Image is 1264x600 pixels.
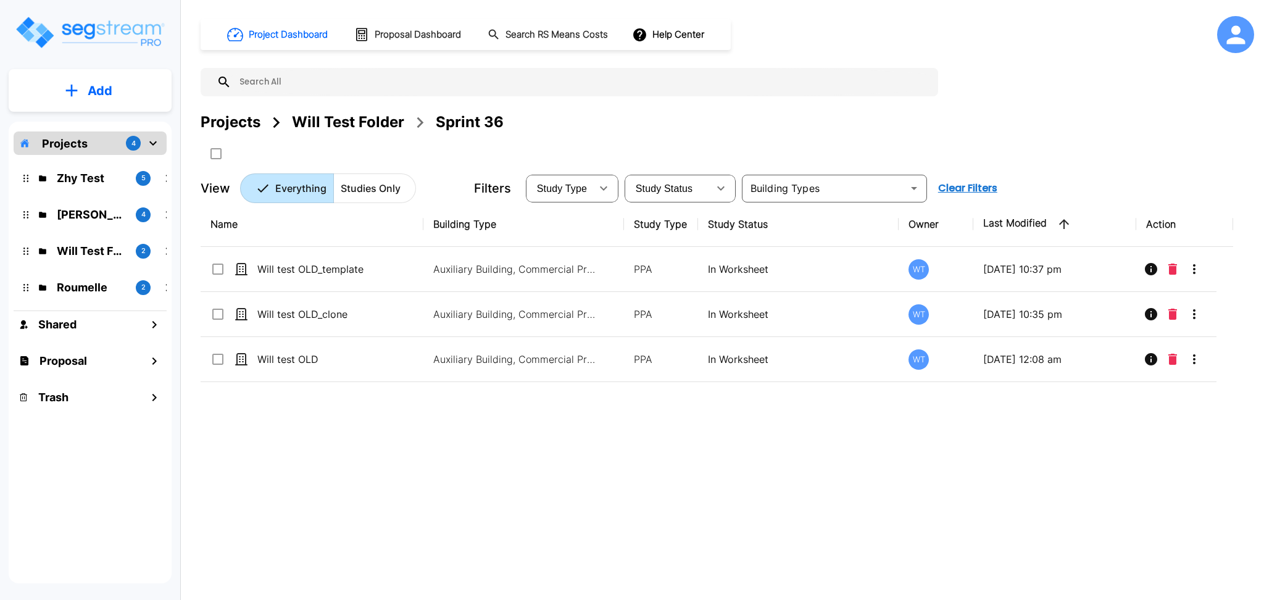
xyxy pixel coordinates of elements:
p: Everything [275,181,326,196]
button: Clear Filters [933,176,1002,201]
p: In Worksheet [708,352,889,367]
button: SelectAll [204,141,228,166]
button: Delete [1163,257,1182,281]
p: PPA [634,262,688,277]
button: Project Dashboard [222,21,335,48]
h1: Proposal Dashboard [375,28,461,42]
button: More-Options [1182,257,1207,281]
button: Delete [1163,302,1182,327]
button: Help Center [630,23,709,46]
p: Add [88,81,112,100]
p: Roumelle [57,279,126,296]
h1: Search RS Means Costs [505,28,608,42]
div: Will Test Folder [292,111,404,133]
th: Building Type [423,202,624,247]
input: Building Types [746,180,903,197]
p: Will Test Folder [57,243,126,259]
p: Will test OLD_template [257,262,381,277]
button: Search RS Means Costs [483,23,615,47]
p: In Worksheet [708,307,889,322]
button: More-Options [1182,347,1207,372]
div: Select [627,171,709,206]
img: Logo [14,15,165,50]
p: Auxiliary Building, Commercial Property Site [433,352,600,367]
button: Add [9,73,172,109]
div: Sprint 36 [436,111,504,133]
button: Info [1139,302,1163,327]
p: PPA [634,352,688,367]
p: [DATE] 10:37 pm [983,262,1127,277]
h1: Proposal [39,352,87,369]
p: View [201,179,230,198]
div: WT [908,304,929,325]
p: Auxiliary Building, Commercial Property Site [433,307,600,322]
h1: Project Dashboard [249,28,328,42]
button: Proposal Dashboard [349,22,468,48]
button: Studies Only [333,173,416,203]
div: Platform [240,173,416,203]
th: Study Type [624,202,698,247]
button: Delete [1163,347,1182,372]
p: QA Emmanuel [57,206,126,223]
span: Study Type [537,183,587,194]
p: Will test OLD_clone [257,307,381,322]
th: Study Status [698,202,899,247]
p: Filters [474,179,511,198]
p: [DATE] 10:35 pm [983,307,1127,322]
div: Projects [201,111,260,133]
p: 4 [131,138,136,149]
p: In Worksheet [708,262,889,277]
p: 2 [141,246,146,256]
th: Name [201,202,423,247]
button: More-Options [1182,302,1207,327]
p: Will test OLD [257,352,381,367]
p: Auxiliary Building, Commercial Property Site [433,262,600,277]
p: Projects [42,135,88,152]
p: 2 [141,282,146,293]
h1: Shared [38,316,77,333]
p: Zhy Test [57,170,126,186]
button: Info [1139,347,1163,372]
th: Action [1136,202,1233,247]
p: 4 [141,209,146,220]
p: [DATE] 12:08 am [983,352,1127,367]
h1: Trash [38,389,69,406]
button: Everything [240,173,334,203]
div: WT [908,349,929,370]
div: Select [528,171,591,206]
th: Last Modified [973,202,1137,247]
span: Study Status [636,183,693,194]
button: Info [1139,257,1163,281]
p: Studies Only [341,181,401,196]
button: Open [905,180,923,197]
p: PPA [634,307,688,322]
p: 5 [141,173,146,183]
input: Search All [231,68,932,96]
div: WT [908,259,929,280]
th: Owner [899,202,973,247]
